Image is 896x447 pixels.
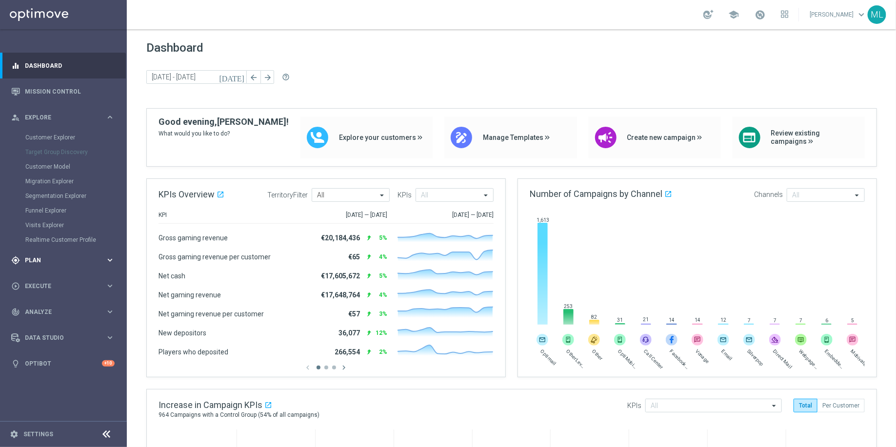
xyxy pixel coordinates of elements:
[25,130,126,145] div: Customer Explorer
[11,360,115,368] button: lightbulb Optibot +10
[102,360,115,367] div: +10
[11,308,20,316] i: track_changes
[11,61,20,70] i: equalizer
[25,257,105,263] span: Plan
[25,236,101,244] a: Realtime Customer Profile
[11,333,105,342] div: Data Studio
[25,350,102,376] a: Optibot
[25,189,126,203] div: Segmentation Explorer
[11,282,115,290] button: play_circle_outline Execute keyboard_arrow_right
[25,335,105,341] span: Data Studio
[25,177,101,185] a: Migration Explorer
[25,233,126,247] div: Realtime Customer Profile
[11,113,105,122] div: Explore
[728,9,739,20] span: school
[11,350,115,376] div: Optibot
[25,78,115,104] a: Mission Control
[105,307,115,316] i: keyboard_arrow_right
[25,283,105,289] span: Execute
[11,334,115,342] button: Data Studio keyboard_arrow_right
[25,134,101,141] a: Customer Explorer
[25,221,101,229] a: Visits Explorer
[11,88,115,96] button: Mission Control
[11,256,105,265] div: Plan
[25,159,126,174] div: Customer Model
[105,255,115,265] i: keyboard_arrow_right
[105,333,115,342] i: keyboard_arrow_right
[868,5,886,24] div: ML
[11,113,20,122] i: person_search
[23,431,53,437] a: Settings
[25,174,126,189] div: Migration Explorer
[10,430,19,439] i: settings
[856,9,867,20] span: keyboard_arrow_down
[11,282,20,291] i: play_circle_outline
[11,256,115,264] button: gps_fixed Plan keyboard_arrow_right
[809,7,868,22] a: [PERSON_NAME]keyboard_arrow_down
[105,281,115,291] i: keyboard_arrow_right
[25,207,101,214] a: Funnel Explorer
[25,115,105,120] span: Explore
[11,282,105,291] div: Execute
[25,163,101,171] a: Customer Model
[25,192,101,200] a: Segmentation Explorer
[25,218,126,233] div: Visits Explorer
[25,145,126,159] div: Target Group Discovery
[11,256,20,265] i: gps_fixed
[105,113,115,122] i: keyboard_arrow_right
[25,53,115,78] a: Dashboard
[11,114,115,121] button: person_search Explore keyboard_arrow_right
[11,78,115,104] div: Mission Control
[11,308,115,316] button: track_changes Analyze keyboard_arrow_right
[25,203,126,218] div: Funnel Explorer
[11,53,115,78] div: Dashboard
[11,62,115,70] button: equalizer Dashboard
[11,308,105,316] div: Analyze
[25,309,105,315] span: Analyze
[11,359,20,368] i: lightbulb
